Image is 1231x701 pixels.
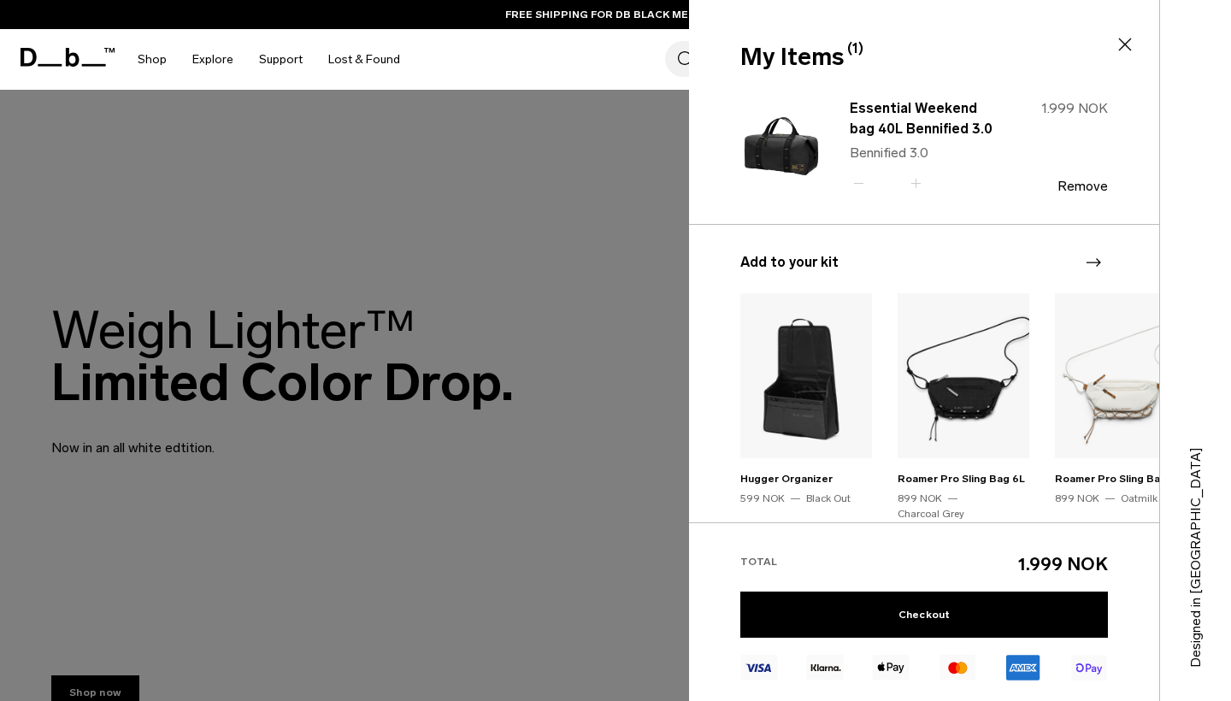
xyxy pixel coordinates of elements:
[138,29,167,90] a: Shop
[740,252,1108,273] h3: Add to your kit
[898,473,1025,485] a: Roamer Pro Sling Bag 6L
[1055,492,1099,504] span: 899 NOK
[1186,411,1206,668] p: Designed in [GEOGRAPHIC_DATA]
[1081,244,1104,281] div: Next slide
[1121,491,1157,506] div: Oatmilk
[1055,473,1182,485] a: Roamer Pro Sling Bag 6L
[740,293,872,593] div: 1 / 20
[1041,100,1108,116] span: 1.999 NOK
[740,473,833,485] a: Hugger Organizer
[328,29,400,90] a: Lost & Found
[740,492,785,504] span: 599 NOK
[806,491,851,506] div: Black Out
[1055,293,1187,593] div: 3 / 20
[898,506,964,521] div: Charcoal Grey
[505,7,727,22] a: FREE SHIPPING FOR DB BLACK MEMBERS
[192,29,233,90] a: Explore
[898,293,1029,593] div: 2 / 20
[850,98,1000,139] a: Essential Weekend bag 40L Bennified 3.0
[1057,179,1108,194] button: Remove
[898,492,942,504] span: 899 NOK
[898,293,1029,458] img: Roamer Pro Sling Bag 6L Charcoal Grey
[847,38,863,59] span: (1)
[740,96,822,197] img: TheAEra40LWeekendBag_44027376-871b-4741-a423-75995d63635b.png
[1055,293,1187,458] img: Roamer Pro Sling Bag 6L Oatmilk
[125,29,413,90] nav: Main Navigation
[1018,553,1108,574] span: 1.999 NOK
[740,556,777,568] span: Total
[740,39,1104,75] div: My Items
[259,29,303,90] a: Support
[850,143,1000,163] p: Bennified 3.0
[740,592,1108,638] a: Checkout
[740,293,872,458] img: Hugger Organizer Black Out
